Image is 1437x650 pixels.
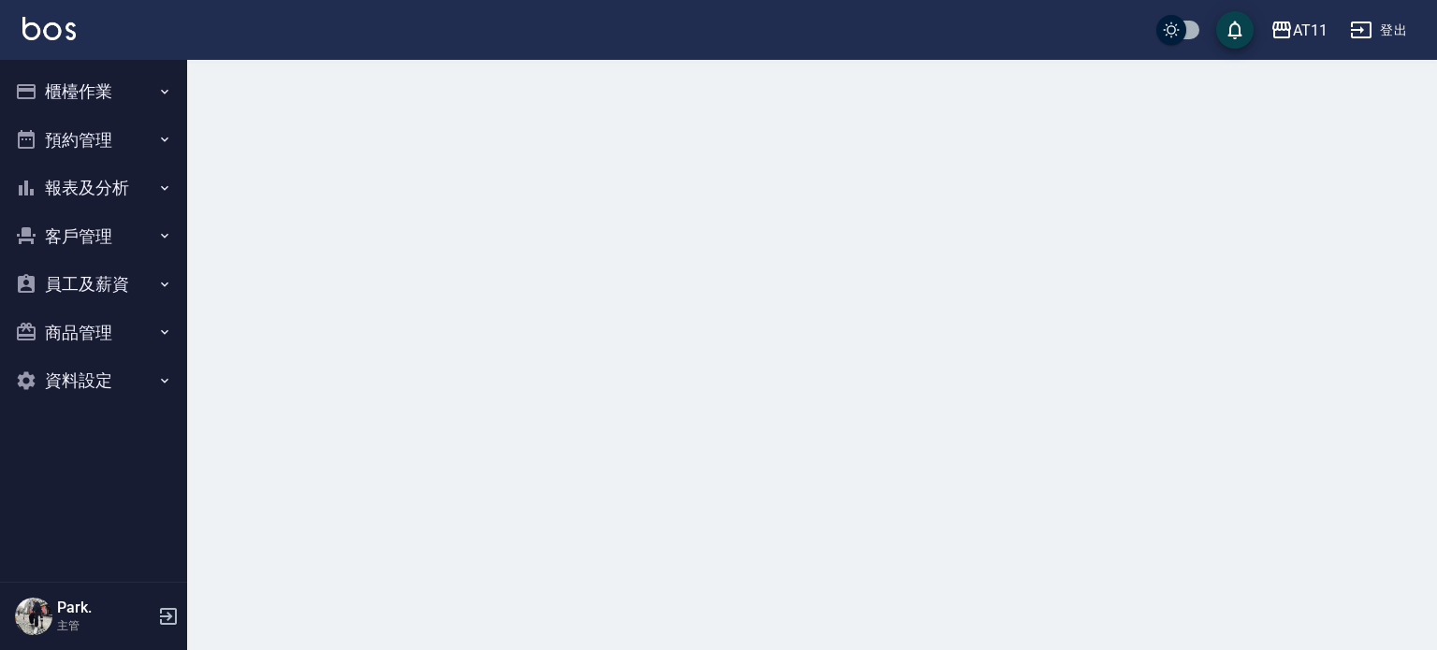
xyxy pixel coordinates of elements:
[1293,19,1328,42] div: AT11
[7,164,180,212] button: 報表及分析
[7,116,180,165] button: 預約管理
[57,617,152,634] p: 主管
[57,599,152,617] h5: Park.
[1216,11,1254,49] button: save
[7,67,180,116] button: 櫃檯作業
[1263,11,1335,50] button: AT11
[22,17,76,40] img: Logo
[1343,13,1415,48] button: 登出
[15,598,52,635] img: Person
[7,356,180,405] button: 資料設定
[7,260,180,309] button: 員工及薪資
[7,212,180,261] button: 客戶管理
[7,309,180,357] button: 商品管理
